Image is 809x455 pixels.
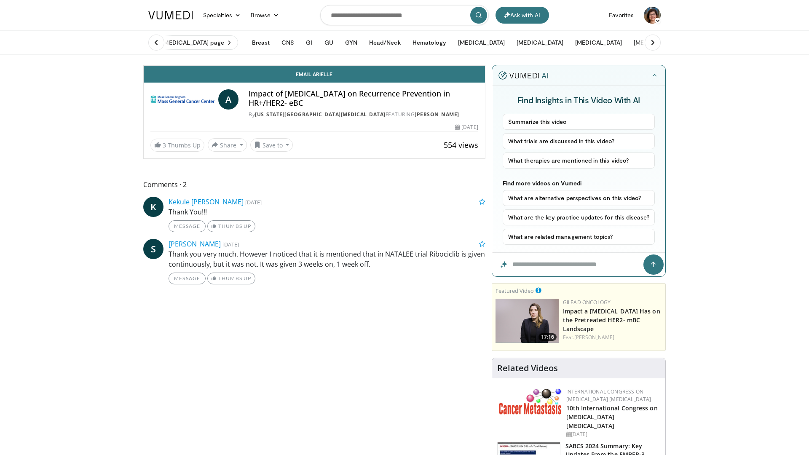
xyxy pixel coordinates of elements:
a: Message [169,273,206,284]
a: [US_STATE][GEOGRAPHIC_DATA][MEDICAL_DATA] [255,111,386,118]
div: [DATE] [566,431,659,438]
a: K [143,197,163,217]
input: Question for the AI [492,253,665,276]
a: Email Arielle [144,66,485,83]
a: Gilead Oncology [563,299,611,306]
button: Hematology [407,34,452,51]
button: Ask with AI [496,7,549,24]
h4: Find Insights in This Video With AI [503,94,655,105]
button: Summarize this video [503,114,655,130]
h4: Related Videos [497,363,558,373]
a: International Congress on [MEDICAL_DATA] [MEDICAL_DATA] [566,388,651,403]
a: Message [169,220,206,232]
button: Save to [250,138,293,152]
button: [MEDICAL_DATA] [512,34,568,51]
span: 17:16 [538,333,557,341]
button: CNS [276,34,299,51]
div: [DATE] [455,123,478,131]
p: Thank you very much. However I noticed that it is mentioned that in NATALEE trial Ribociclib is g... [169,249,485,269]
a: [PERSON_NAME] [574,334,614,341]
a: A [218,89,238,110]
a: 17:16 [496,299,559,343]
img: 6ff8bc22-9509-4454-a4f8-ac79dd3b8976.png.150x105_q85_autocrop_double_scale_upscale_version-0.2.png [499,388,562,415]
button: Breast [247,34,275,51]
img: vumedi-ai-logo.v2.svg [498,71,548,80]
button: What are the key practice updates for this disease? [503,209,655,225]
a: Favorites [604,7,639,24]
div: Feat. [563,334,662,341]
a: [PERSON_NAME] [169,239,221,249]
button: Head/Neck [364,34,406,51]
img: 37b1f331-dad8-42d1-a0d6-86d758bc13f3.png.150x105_q85_crop-smart_upscale.png [496,299,559,343]
a: Browse [246,7,284,24]
button: GYN [340,34,362,51]
button: Share [208,138,247,152]
a: Specialties [198,7,246,24]
button: GU [319,34,338,51]
a: S [143,239,163,259]
button: What trials are discussed in this video? [503,133,655,149]
button: What are related management topics? [503,229,655,245]
img: Massachusetts General Hospital Cancer Center [150,89,215,110]
div: By FEATURING [249,111,478,118]
input: Search topics, interventions [320,5,489,25]
p: Find more videos on Vumedi [503,179,655,187]
a: Kekule [PERSON_NAME] [169,197,244,206]
a: 10th International Congress on [MEDICAL_DATA] [MEDICAL_DATA] [566,404,658,430]
video-js: Video Player [144,65,485,66]
button: [MEDICAL_DATA] [453,34,510,51]
img: Avatar [644,7,661,24]
a: Thumbs Up [207,220,255,232]
a: 3 Thumbs Up [150,139,204,152]
span: Comments 2 [143,179,485,190]
button: What are alternative perspectives on this video? [503,190,655,206]
small: [DATE] [245,198,262,206]
button: [MEDICAL_DATA] [570,34,627,51]
button: GI [301,34,317,51]
a: Thumbs Up [207,273,255,284]
small: Featured Video [496,287,534,294]
h4: Impact of [MEDICAL_DATA] on Recurrence Prevention in HR+/HER2- eBC [249,89,478,107]
a: Visit [MEDICAL_DATA] page [143,35,238,50]
button: [MEDICAL_DATA] [629,34,686,51]
span: 554 views [444,140,478,150]
a: Impact a [MEDICAL_DATA] Has on the Pretreated HER2- mBC Landscape [563,307,660,333]
img: VuMedi Logo [148,11,193,19]
span: 3 [163,141,166,149]
small: [DATE] [222,241,239,248]
button: What therapies are mentioned in this video? [503,153,655,169]
p: Thank You!!! [169,207,485,217]
a: [PERSON_NAME] [415,111,459,118]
